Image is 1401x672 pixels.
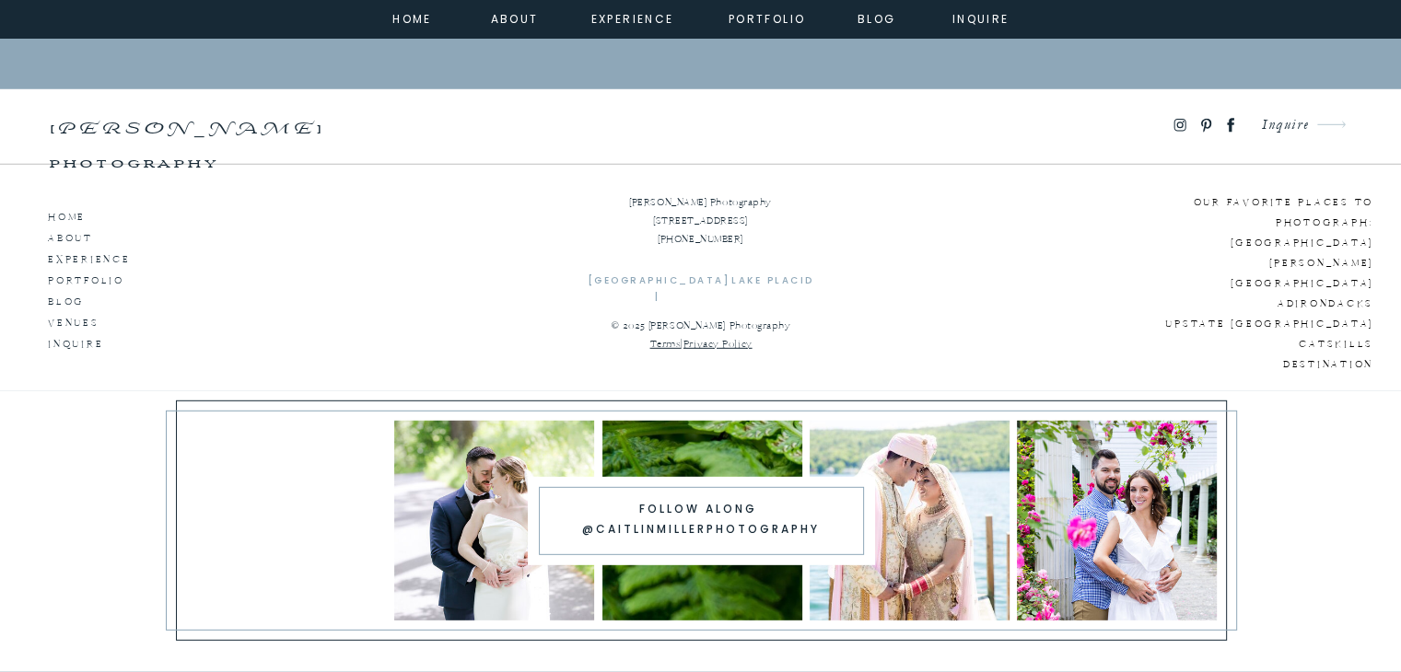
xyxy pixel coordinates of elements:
[48,227,153,244] a: ABOUT
[491,9,532,26] a: about
[552,193,850,244] p: [PERSON_NAME] Photography [STREET_ADDRESS] [PHONE_NUMBER]
[48,249,153,265] a: experience
[1092,192,1373,355] p: Our favorite places to photograph: [GEOGRAPHIC_DATA] [PERSON_NAME] [GEOGRAPHIC_DATA] Adirondacks ...
[48,291,153,307] a: BLOG
[649,338,681,350] a: Terms
[608,317,795,367] p: © 2025 [PERSON_NAME] Photography |
[48,312,153,329] a: Venues
[1247,113,1309,138] a: Inquire
[48,111,439,138] a: [PERSON_NAME] photography
[683,338,753,350] a: Privacy Policy
[550,499,852,545] nav: Follow along @caitlinmillerphotography
[588,272,728,288] a: [GEOGRAPHIC_DATA] |
[591,9,666,26] a: experience
[48,270,153,286] a: portfolio
[948,9,1014,26] a: inquire
[48,206,153,223] a: HOME
[48,333,153,350] a: inquire
[728,9,807,26] a: portfolio
[388,9,438,26] a: home
[731,272,815,288] a: lake placid
[844,9,910,26] a: Blog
